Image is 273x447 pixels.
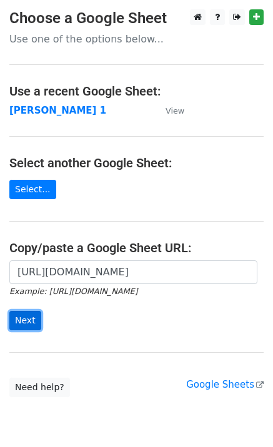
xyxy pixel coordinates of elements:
a: Need help? [9,378,70,397]
input: Paste your Google Sheet URL here [9,260,257,284]
small: View [166,106,184,115]
iframe: Chat Widget [211,387,273,447]
h4: Use a recent Google Sheet: [9,84,264,99]
a: View [153,105,184,116]
h3: Choose a Google Sheet [9,9,264,27]
small: Example: [URL][DOMAIN_NAME] [9,287,137,296]
a: [PERSON_NAME] 1 [9,105,106,116]
a: Select... [9,180,56,199]
h4: Select another Google Sheet: [9,155,264,170]
h4: Copy/paste a Google Sheet URL: [9,240,264,255]
input: Next [9,311,41,330]
a: Google Sheets [186,379,264,390]
p: Use one of the options below... [9,32,264,46]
